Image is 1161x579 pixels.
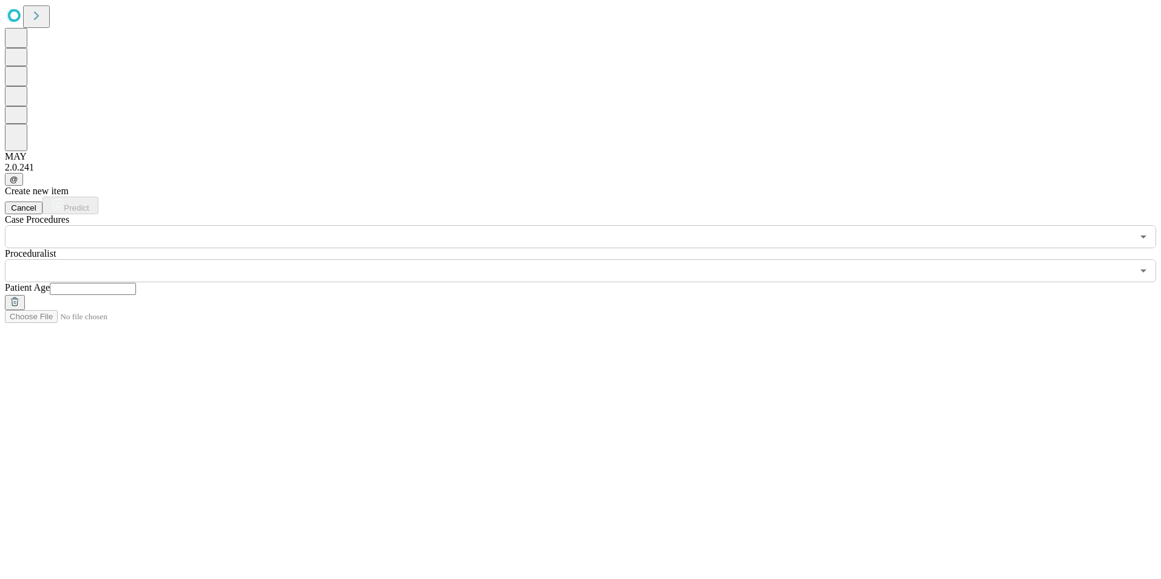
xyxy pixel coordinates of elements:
span: Create new item [5,186,69,196]
span: Predict [64,203,89,212]
span: @ [10,175,18,184]
span: Cancel [11,203,36,212]
div: 2.0.241 [5,162,1156,173]
button: Open [1135,262,1152,279]
button: @ [5,173,23,186]
div: MAY [5,151,1156,162]
button: Open [1135,228,1152,245]
button: Cancel [5,201,43,214]
button: Predict [43,197,98,214]
span: Patient Age [5,282,50,293]
span: Scheduled Procedure [5,214,69,225]
span: Proceduralist [5,248,56,259]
